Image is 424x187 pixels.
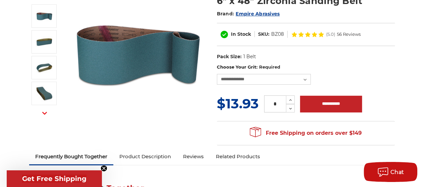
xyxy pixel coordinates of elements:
img: 6" x 48" Zirc Sanding Belt [36,33,53,50]
label: Choose Your Grit: [217,64,395,71]
a: Reviews [177,149,210,164]
span: Free Shipping on orders over $149 [250,126,362,140]
span: Chat [390,169,404,175]
dd: BZ08 [271,31,284,38]
a: Frequently Bought Together [29,149,113,164]
span: (5.0) [326,32,335,36]
dt: Pack Size: [217,53,242,60]
div: Get Free ShippingClose teaser [7,170,102,187]
a: Related Products [210,149,266,164]
span: In Stock [231,31,251,37]
span: Get Free Shipping [22,175,86,183]
img: 6" x 48" Sanding Belt - Zirc [36,85,53,102]
button: Chat [364,162,417,182]
small: Required [259,64,280,70]
span: Brand: [217,11,234,17]
button: Next [37,106,53,120]
span: 56 Reviews [337,32,361,36]
a: Empire Abrasives [236,11,280,17]
dt: SKU: [258,31,269,38]
dd: 1 Belt [243,53,256,60]
button: Close teaser [101,165,107,172]
img: 6" x 48" Sanding Belt - Zirconia [36,59,53,76]
img: 6" x 48" Zirconia Sanding Belt [36,8,53,24]
a: Product Description [113,149,177,164]
span: $13.93 [217,95,259,112]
